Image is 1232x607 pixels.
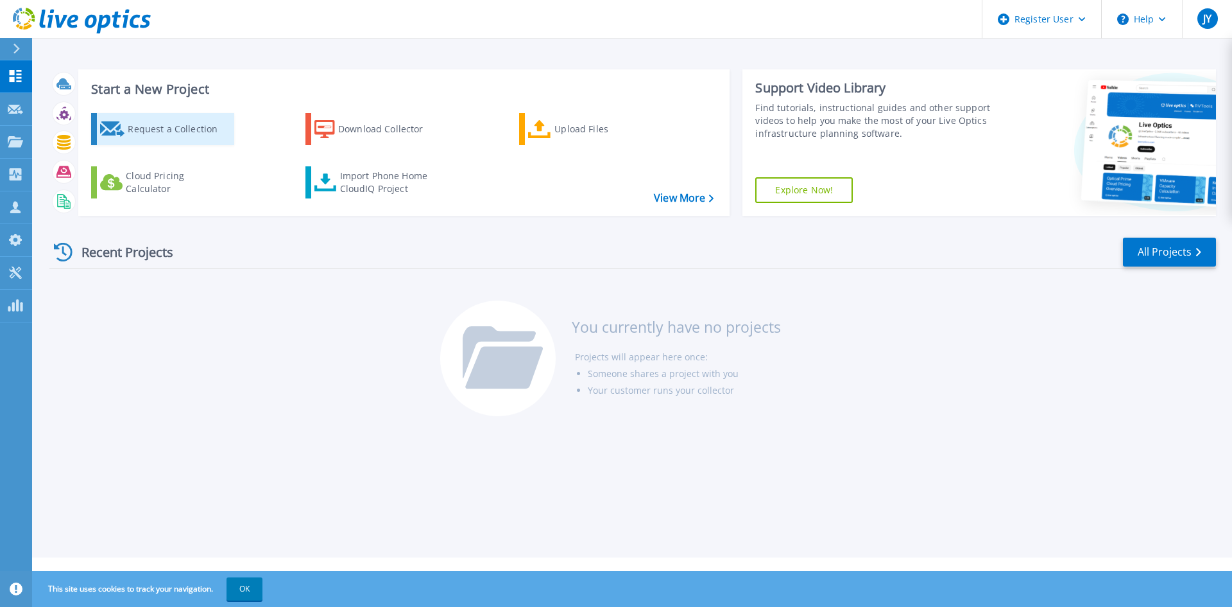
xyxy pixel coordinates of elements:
div: Support Video Library [755,80,997,96]
div: Download Collector [338,116,441,142]
a: Explore Now! [755,177,853,203]
li: Projects will appear here once: [575,349,781,365]
a: View More [654,192,714,204]
h3: You currently have no projects [572,320,781,334]
button: OK [227,577,262,601]
span: This site uses cookies to track your navigation. [35,577,262,601]
a: Download Collector [305,113,449,145]
div: Request a Collection [128,116,230,142]
a: Upload Files [519,113,662,145]
a: Request a Collection [91,113,234,145]
a: Cloud Pricing Calculator [91,166,234,198]
div: Recent Projects [49,236,191,268]
li: Your customer runs your collector [588,382,781,399]
h3: Start a New Project [91,82,714,96]
div: Find tutorials, instructional guides and other support videos to help you make the most of your L... [755,101,997,140]
div: Import Phone Home CloudIQ Project [340,170,440,195]
li: Someone shares a project with you [588,365,781,382]
a: All Projects [1123,238,1216,267]
div: Upload Files [554,116,657,142]
div: Cloud Pricing Calculator [126,170,228,195]
span: JY [1203,13,1211,24]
